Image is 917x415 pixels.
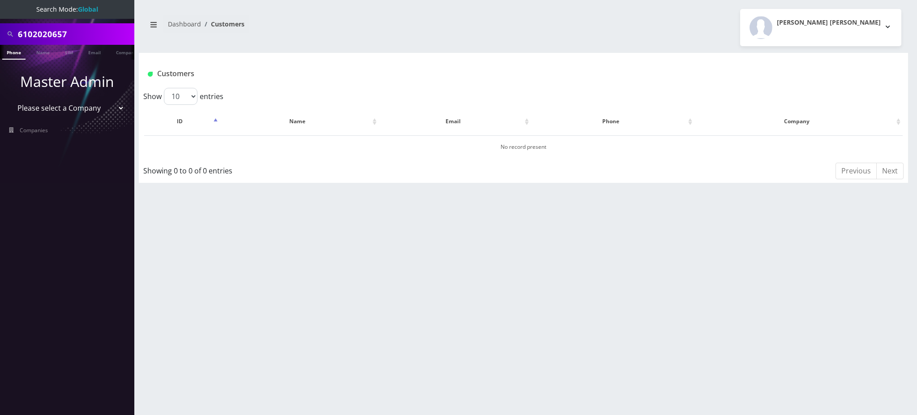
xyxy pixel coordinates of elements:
[876,163,904,179] a: Next
[84,45,105,59] a: Email
[201,19,244,29] li: Customers
[146,15,517,40] nav: breadcrumb
[164,88,197,105] select: Showentries
[221,108,379,134] th: Name: activate to sort column ascending
[32,45,54,59] a: Name
[18,26,132,43] input: Search All Companies
[36,5,98,13] span: Search Mode:
[740,9,901,46] button: [PERSON_NAME] [PERSON_NAME]
[143,162,454,176] div: Showing 0 to 0 of 0 entries
[380,108,531,134] th: Email: activate to sort column ascending
[148,69,771,78] h1: Customers
[143,88,223,105] label: Show entries
[695,108,903,134] th: Company: activate to sort column ascending
[20,126,48,134] span: Companies
[2,45,26,60] a: Phone
[78,5,98,13] strong: Global
[532,108,694,134] th: Phone: activate to sort column ascending
[168,20,201,28] a: Dashboard
[144,108,220,134] th: ID: activate to sort column descending
[60,45,77,59] a: SIM
[144,135,903,158] td: No record present
[111,45,141,59] a: Company
[836,163,877,179] a: Previous
[777,19,881,26] h2: [PERSON_NAME] [PERSON_NAME]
